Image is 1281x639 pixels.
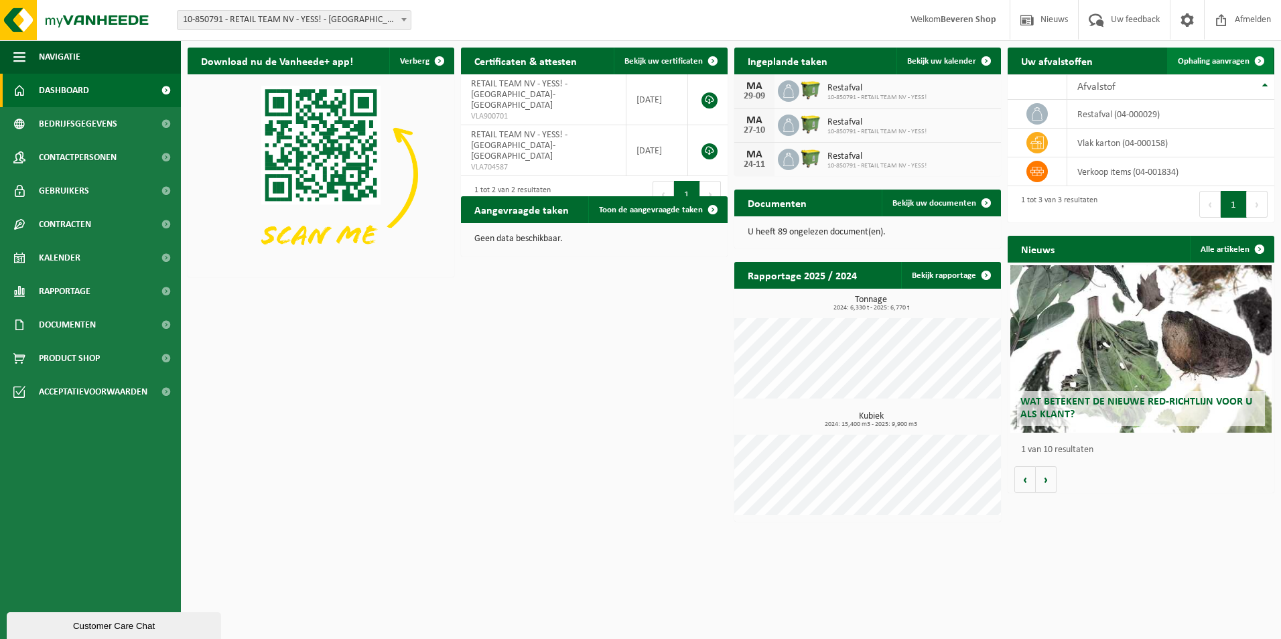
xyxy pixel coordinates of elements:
[700,181,721,208] button: Next
[7,610,224,639] iframe: chat widget
[741,92,768,101] div: 29-09
[626,125,688,176] td: [DATE]
[741,295,1001,311] h3: Tonnage
[741,421,1001,428] span: 2024: 15,400 m3 - 2025: 9,900 m3
[748,228,988,237] p: U heeft 89 ongelezen document(en).
[1247,191,1268,218] button: Next
[882,190,1000,216] a: Bekijk uw documenten
[39,174,89,208] span: Gebruikers
[896,48,1000,74] a: Bekijk uw kalender
[588,196,726,223] a: Toon de aangevraagde taken
[39,275,90,308] span: Rapportage
[624,57,703,66] span: Bekijk uw certificaten
[177,10,411,30] span: 10-850791 - RETAIL TEAM NV - YESS! - BEVEREN-WAAS
[827,128,927,136] span: 10-850791 - RETAIL TEAM NV - YESS!
[1067,157,1274,186] td: verkoop items (04-001834)
[799,147,822,169] img: WB-1100-HPE-GN-51
[741,412,1001,428] h3: Kubiek
[741,115,768,126] div: MA
[1008,236,1068,262] h2: Nieuws
[907,57,976,66] span: Bekijk uw kalender
[614,48,726,74] a: Bekijk uw certificaten
[1067,100,1274,129] td: restafval (04-000029)
[39,141,117,174] span: Contactpersonen
[39,208,91,241] span: Contracten
[827,83,927,94] span: Restafval
[827,151,927,162] span: Restafval
[827,94,927,102] span: 10-850791 - RETAIL TEAM NV - YESS!
[39,107,117,141] span: Bedrijfsgegevens
[39,308,96,342] span: Documenten
[1199,191,1221,218] button: Previous
[674,181,700,208] button: 1
[1067,129,1274,157] td: vlak karton (04-000158)
[471,111,616,122] span: VLA900701
[734,190,820,216] h2: Documenten
[474,234,714,244] p: Geen data beschikbaar.
[799,78,822,101] img: WB-1100-HPE-GN-51
[1008,48,1106,74] h2: Uw afvalstoffen
[941,15,996,25] strong: Beveren Shop
[901,262,1000,289] a: Bekijk rapportage
[188,74,454,275] img: Download de VHEPlus App
[1021,445,1268,455] p: 1 van 10 resultaten
[1014,190,1097,219] div: 1 tot 3 van 3 resultaten
[599,206,703,214] span: Toon de aangevraagde taken
[653,181,674,208] button: Previous
[741,160,768,169] div: 24-11
[1077,82,1116,92] span: Afvalstof
[827,117,927,128] span: Restafval
[734,262,870,288] h2: Rapportage 2025 / 2024
[400,57,429,66] span: Verberg
[1178,57,1250,66] span: Ophaling aanvragen
[188,48,366,74] h2: Download nu de Vanheede+ app!
[468,180,551,209] div: 1 tot 2 van 2 resultaten
[1167,48,1273,74] a: Ophaling aanvragen
[741,149,768,160] div: MA
[799,113,822,135] img: WB-1100-HPE-GN-51
[892,199,976,208] span: Bekijk uw documenten
[471,162,616,173] span: VLA704587
[471,79,567,111] span: RETAIL TEAM NV - YESS! - [GEOGRAPHIC_DATA]-[GEOGRAPHIC_DATA]
[178,11,411,29] span: 10-850791 - RETAIL TEAM NV - YESS! - BEVEREN-WAAS
[471,130,567,161] span: RETAIL TEAM NV - YESS! - [GEOGRAPHIC_DATA]-[GEOGRAPHIC_DATA]
[461,196,582,222] h2: Aangevraagde taken
[741,126,768,135] div: 27-10
[39,241,80,275] span: Kalender
[1221,191,1247,218] button: 1
[1014,466,1036,493] button: Vorige
[389,48,453,74] button: Verberg
[39,74,89,107] span: Dashboard
[741,81,768,92] div: MA
[39,342,100,375] span: Product Shop
[39,375,147,409] span: Acceptatievoorwaarden
[39,40,80,74] span: Navigatie
[1020,397,1252,420] span: Wat betekent de nieuwe RED-richtlijn voor u als klant?
[461,48,590,74] h2: Certificaten & attesten
[1010,265,1272,433] a: Wat betekent de nieuwe RED-richtlijn voor u als klant?
[734,48,841,74] h2: Ingeplande taken
[741,305,1001,311] span: 2024: 6,330 t - 2025: 6,770 t
[1190,236,1273,263] a: Alle artikelen
[1036,466,1057,493] button: Volgende
[626,74,688,125] td: [DATE]
[827,162,927,170] span: 10-850791 - RETAIL TEAM NV - YESS!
